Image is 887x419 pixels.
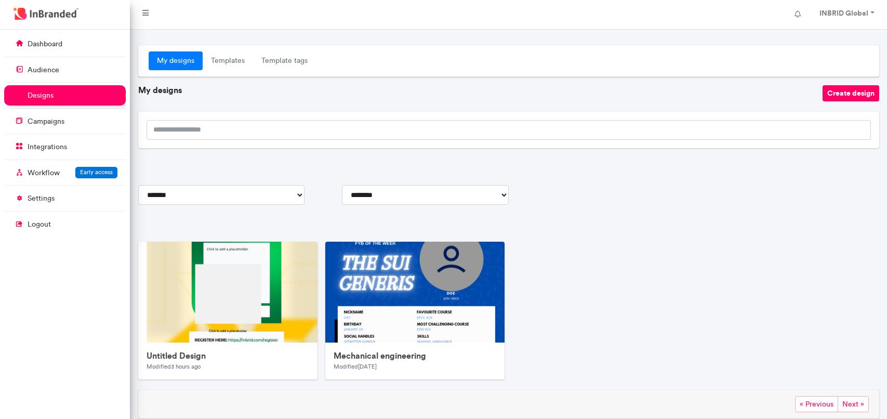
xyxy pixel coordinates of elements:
p: dashboard [28,39,62,49]
p: campaigns [28,116,64,127]
p: designs [28,90,54,101]
a: WorkflowEarly access [4,163,126,182]
p: settings [28,193,55,204]
a: dashboard [4,34,126,54]
img: InBranded Logo [11,5,81,22]
p: logout [28,219,51,230]
strong: INBRID Global [819,8,868,18]
a: INBRID Global [809,4,883,25]
a: campaigns [4,111,126,131]
p: Workflow [28,168,60,178]
p: integrations [28,142,67,152]
a: audience [4,60,126,80]
a: settings [4,188,126,208]
a: integrations [4,137,126,156]
a: designs [4,85,126,105]
span: Early access [80,168,113,176]
p: audience [28,65,59,75]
